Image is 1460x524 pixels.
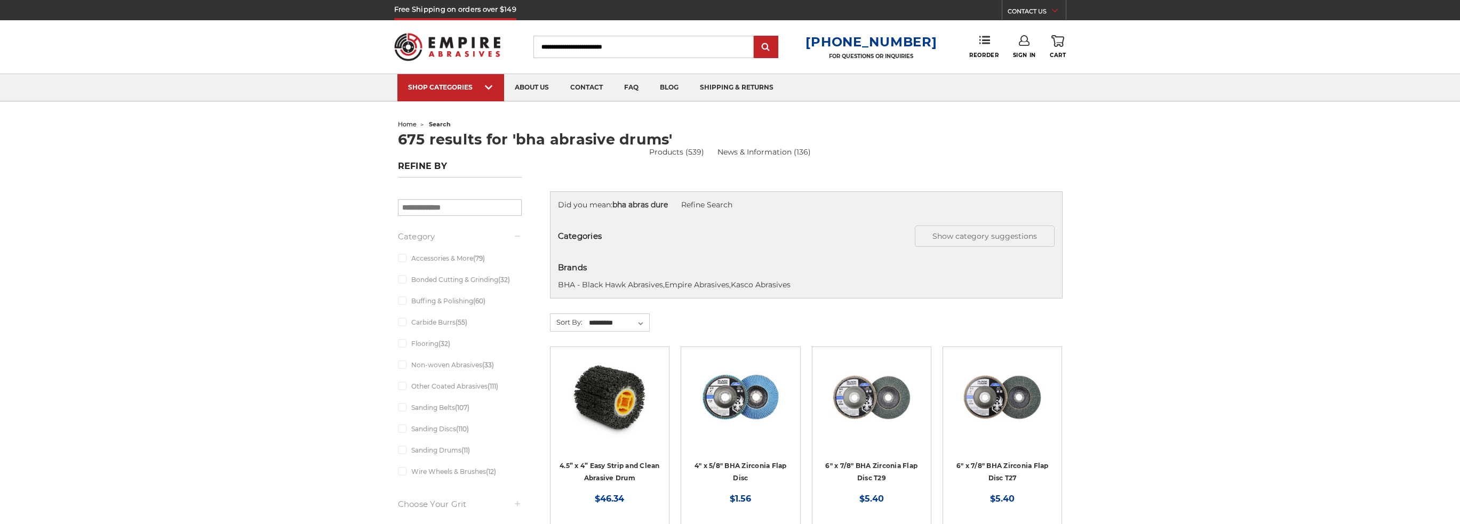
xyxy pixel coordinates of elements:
[665,280,729,289] a: Empire Abrasives
[820,354,923,458] a: Black Hawk 6 inch T29 coarse flap discs, 36 grit for efficient material removal
[567,354,652,440] img: 4.5 inch x 4 inch paint stripping drum
[829,354,914,440] img: Black Hawk 6 inch T29 coarse flap discs, 36 grit for efficient material removal
[695,462,787,482] a: 4" x 5/8" BHA Zirconia Flap Disc
[398,161,522,178] h5: Refine by
[558,199,1055,211] div: Did you mean:
[595,494,624,504] span: $46.34
[717,147,811,158] a: News & Information (136)
[649,74,689,101] a: blog
[398,120,417,128] a: home
[408,83,493,91] div: SHOP CATEGORIES
[551,314,583,330] label: Sort By:
[915,225,1055,247] button: Show category suggestions
[1008,5,1066,20] a: CONTACT US
[558,262,1055,291] div: , ,
[394,26,501,68] img: Empire Abrasives
[558,225,1055,247] h5: Categories
[805,53,937,60] p: FOR QUESTIONS OR INQUIRIES
[681,200,732,209] a: Refine Search
[429,120,451,128] span: search
[649,147,704,157] a: Products (539)
[960,354,1045,440] img: Coarse 36 grit BHA Zirconia flap disc, 6-inch, flat T27 for aggressive material removal
[558,354,661,458] a: 4.5 inch x 4 inch paint stripping drum
[990,494,1015,504] span: $5.40
[504,74,560,101] a: about us
[612,200,668,209] strong: bha abras dure
[698,354,783,440] img: 4-inch BHA Zirconia flap disc with 40 grit designed for aggressive metal sanding and grinding
[956,462,1049,482] a: 6" x 7/8" BHA Zirconia Flap Disc T27
[1050,52,1066,59] span: Cart
[558,262,1055,274] h5: Brands
[859,494,884,504] span: $5.40
[689,74,784,101] a: shipping & returns
[560,462,660,482] a: 4.5” x 4” Easy Strip and Clean Abrasive Drum
[951,354,1054,458] a: Coarse 36 grit BHA Zirconia flap disc, 6-inch, flat T27 for aggressive material removal
[398,132,1063,147] h1: 675 results for 'bha abrasive drums'
[587,315,649,331] select: Sort By:
[731,280,791,289] a: Kasco Abrasives
[558,280,663,289] a: BHA - Black Hawk Abrasives
[613,74,649,101] a: faq
[689,354,792,458] a: 4-inch BHA Zirconia flap disc with 40 grit designed for aggressive metal sanding and grinding
[1013,52,1036,59] span: Sign In
[398,230,522,243] h5: Category
[755,37,777,58] input: Submit
[825,462,918,482] a: 6" x 7/8" BHA Zirconia Flap Disc T29
[969,35,999,58] a: Reorder
[730,494,751,504] span: $1.56
[1050,35,1066,59] a: Cart
[805,34,937,50] a: [PHONE_NUMBER]
[560,74,613,101] a: contact
[969,52,999,59] span: Reorder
